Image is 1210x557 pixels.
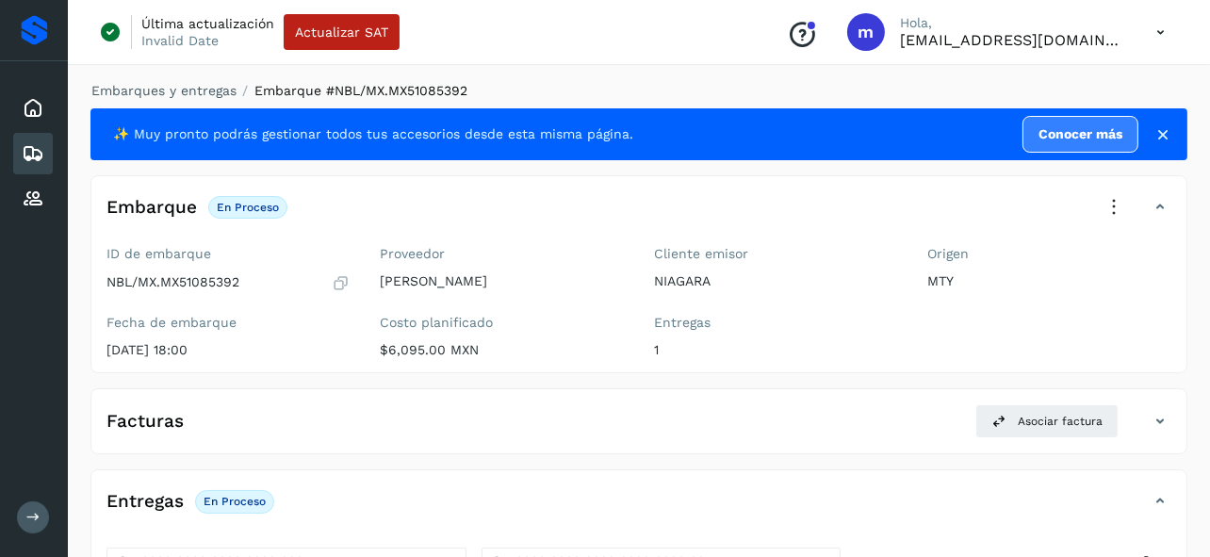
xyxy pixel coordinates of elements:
span: Actualizar SAT [295,25,388,39]
label: Origen [928,246,1172,262]
p: MTY [928,273,1172,289]
p: mmonroy@niagarawater.com [900,31,1126,49]
label: ID de embarque [106,246,351,262]
nav: breadcrumb [90,81,1187,101]
p: $6,095.00 MXN [381,342,625,358]
p: NBL/MX.MX51085392 [106,274,239,290]
label: Entregas [654,315,898,331]
div: Embarques [13,133,53,174]
h4: Embarque [106,197,197,219]
span: Asociar factura [1018,413,1103,430]
span: Embarque #NBL/MX.MX51085392 [254,83,467,98]
p: [DATE] 18:00 [106,342,351,358]
label: Fecha de embarque [106,315,351,331]
div: FacturasAsociar factura [91,404,1186,453]
span: ✨ Muy pronto podrás gestionar todos tus accesorios desde esta misma página. [113,124,633,144]
div: Proveedores [13,178,53,220]
a: Conocer más [1022,116,1138,153]
div: Inicio [13,88,53,129]
p: Invalid Date [141,32,219,49]
div: EntregasEn proceso [91,485,1186,532]
p: En proceso [217,201,279,214]
a: Embarques y entregas [91,83,237,98]
label: Costo planificado [381,315,625,331]
h4: Entregas [106,491,184,513]
h4: Facturas [106,411,184,433]
button: Actualizar SAT [284,14,400,50]
p: Última actualización [141,15,274,32]
p: 1 [654,342,898,358]
p: NIAGARA [654,273,898,289]
p: [PERSON_NAME] [381,273,625,289]
button: Asociar factura [975,404,1119,438]
p: En proceso [204,495,266,508]
label: Cliente emisor [654,246,898,262]
label: Proveedor [381,246,625,262]
div: EmbarqueEn proceso [91,191,1186,238]
p: Hola, [900,15,1126,31]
